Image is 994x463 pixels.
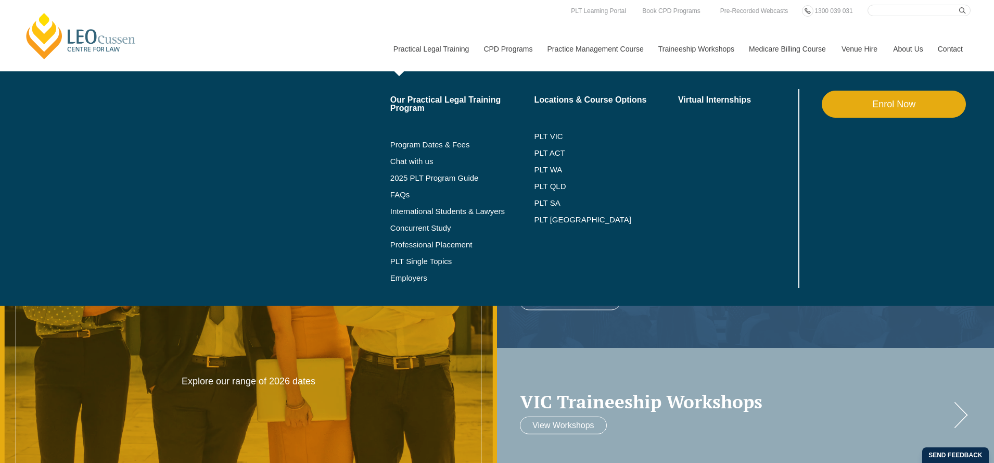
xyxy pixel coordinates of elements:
a: PLT VIC [534,132,678,141]
a: Traineeship Workshops [651,27,741,71]
a: PLT WA [534,166,652,174]
a: Practice Management Course [540,27,651,71]
a: View Workshops [520,417,607,434]
a: PLT Learning Portal [568,5,629,17]
a: International Students & Lawyers [390,207,534,216]
span: 1300 039 031 [814,7,852,15]
a: FAQs [390,191,534,199]
a: 2025 PLT Program Guide [390,174,508,182]
a: Pre-Recorded Webcasts [718,5,791,17]
a: Professional Placement [390,241,534,249]
a: About Us [885,27,930,71]
a: Chat with us [390,157,534,166]
a: Employers [390,274,534,282]
p: Explore our range of 2026 dates [149,376,348,387]
a: PLT ACT [534,149,678,157]
a: Concurrent Study [390,224,534,232]
a: PLT QLD [534,182,678,191]
a: PLT Single Topics [390,257,534,266]
a: [PERSON_NAME] Centre for Law [23,11,138,60]
a: Virtual Internships [678,96,796,104]
a: Venue Hire [834,27,885,71]
a: PLT SA [534,199,678,207]
a: VIC Traineeship Workshops [520,392,950,412]
a: Contact [930,27,971,71]
a: Our Practical Legal Training Program [390,96,534,112]
a: PLT [GEOGRAPHIC_DATA] [534,216,678,224]
a: Medicare Billing Course [741,27,834,71]
a: 1300 039 031 [812,5,855,17]
a: CPD Programs [476,27,539,71]
a: Enrol Now [822,91,966,118]
a: Practical Legal Training [386,27,476,71]
a: Locations & Course Options [534,96,678,104]
a: Book CPD Programs [640,5,703,17]
a: Program Dates & Fees [390,141,534,149]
